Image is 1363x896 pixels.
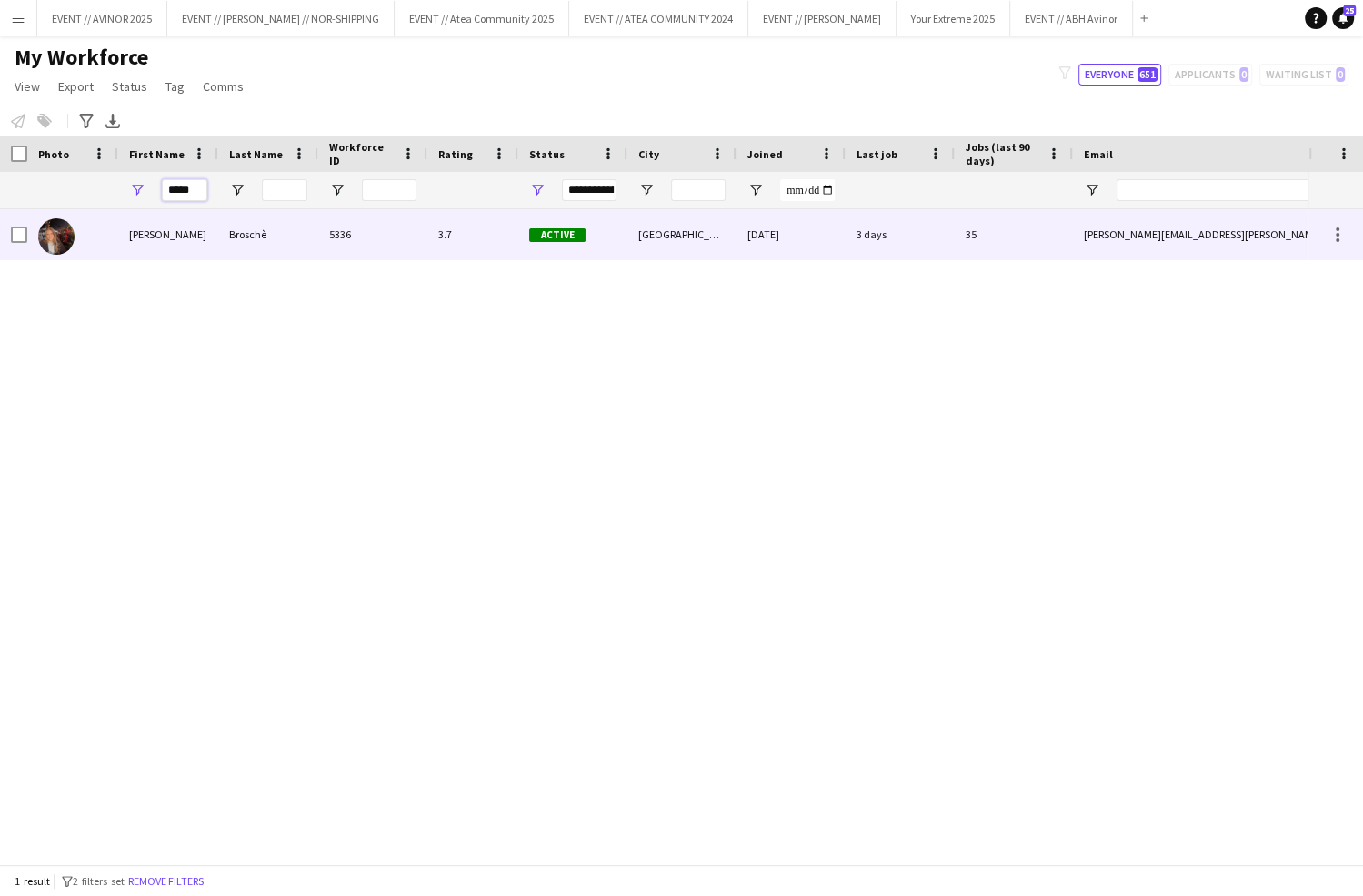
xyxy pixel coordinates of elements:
span: Last job [857,147,897,161]
button: Open Filter Menu [529,182,546,198]
div: 3.7 [427,209,518,259]
button: EVENT // Atea Community 2025 [395,1,569,36]
span: 651 [1138,67,1158,82]
div: [GEOGRAPHIC_DATA] [627,209,737,259]
input: Workforce ID Filter Input [362,179,416,201]
span: 25 [1343,5,1356,16]
input: City Filter Input [671,179,726,201]
a: Tag [158,75,192,98]
div: 3 days [846,209,955,259]
button: EVENT // [PERSON_NAME] // NOR-SHIPPING [167,1,395,36]
a: Comms [195,75,251,98]
span: City [638,147,659,161]
span: Tag [165,78,185,95]
span: Last Name [229,147,283,161]
span: Comms [203,78,244,95]
input: Joined Filter Input [780,179,835,201]
button: EVENT // AVINOR 2025 [37,1,167,36]
span: Export [58,78,94,95]
a: Export [51,75,101,98]
input: Last Name Filter Input [262,179,307,201]
button: EVENT // ATEA COMMUNITY 2024 [569,1,748,36]
span: Status [112,78,147,95]
button: Your Extreme 2025 [897,1,1010,36]
div: 35 [955,209,1073,259]
span: Status [529,147,565,161]
a: View [7,75,47,98]
button: Open Filter Menu [229,182,246,198]
span: Photo [38,147,69,161]
button: EVENT // ABH Avinor [1010,1,1133,36]
span: Joined [747,147,783,161]
button: Open Filter Menu [638,182,655,198]
span: Workforce ID [329,140,395,167]
span: My Workforce [15,44,148,71]
button: Open Filter Menu [1084,182,1100,198]
button: Open Filter Menu [329,182,346,198]
div: [DATE] [737,209,846,259]
a: Status [105,75,155,98]
input: First Name Filter Input [162,179,207,201]
button: Everyone651 [1078,64,1161,86]
span: Jobs (last 90 days) [966,140,1040,167]
span: View [15,78,40,95]
img: Carla Broschè [38,218,75,255]
span: Active [529,228,586,242]
button: Open Filter Menu [129,182,145,198]
span: 2 filters set [73,874,125,888]
app-action-btn: Advanced filters [75,110,97,132]
app-action-btn: Export XLSX [102,110,124,132]
span: Email [1084,147,1113,161]
span: Rating [438,147,473,161]
a: 25 [1332,7,1354,29]
button: Open Filter Menu [747,182,764,198]
span: First Name [129,147,185,161]
div: Broschè [218,209,318,259]
div: [PERSON_NAME] [118,209,218,259]
div: 5336 [318,209,427,259]
button: EVENT // [PERSON_NAME] [748,1,897,36]
button: Remove filters [125,871,207,891]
